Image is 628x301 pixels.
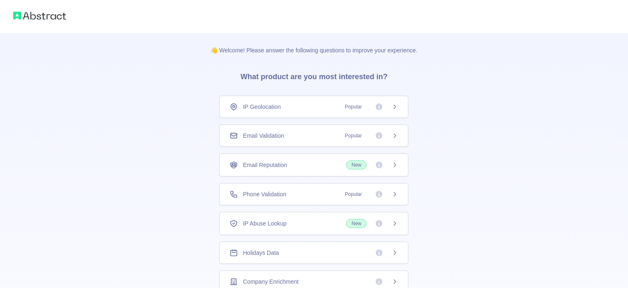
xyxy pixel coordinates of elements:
[346,219,367,228] span: New
[197,33,431,54] p: 👋 Welcome! Please answer the following questions to improve your experience.
[340,132,367,140] span: Popular
[243,190,286,198] span: Phone Validation
[243,249,279,257] span: Holidays Data
[340,103,367,111] span: Popular
[346,160,367,169] span: New
[243,219,287,228] span: IP Abuse Lookup
[227,54,400,96] h3: What product are you most interested in?
[243,132,284,140] span: Email Validation
[243,277,299,286] span: Company Enrichment
[243,161,287,169] span: Email Reputation
[13,10,66,21] img: Abstract logo
[340,190,367,198] span: Popular
[243,103,281,111] span: IP Geolocation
